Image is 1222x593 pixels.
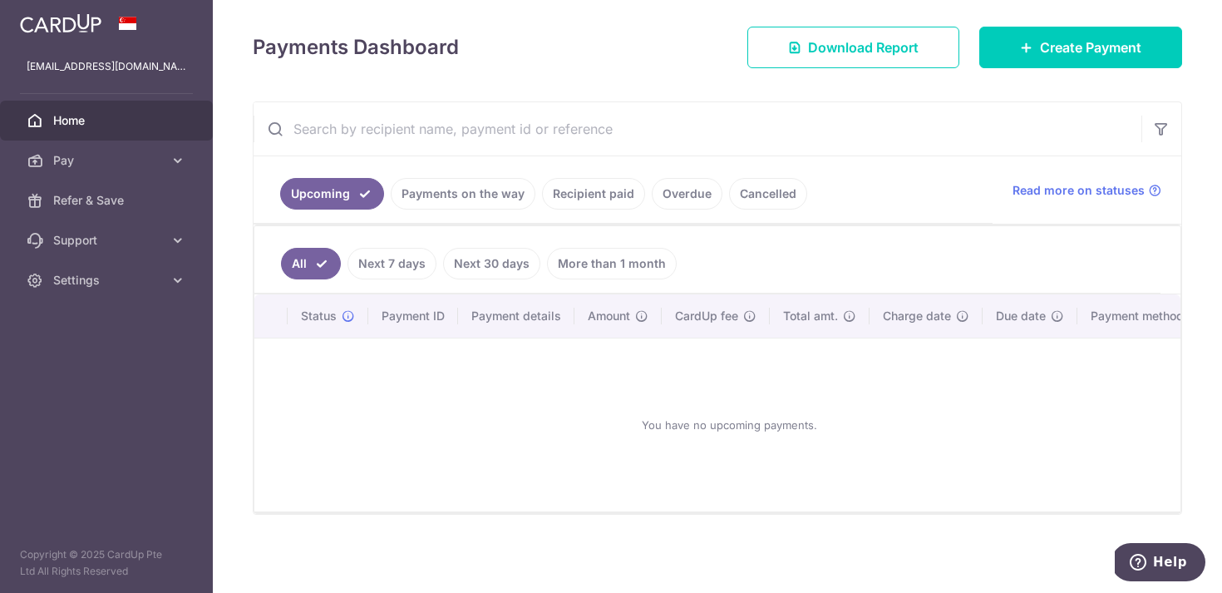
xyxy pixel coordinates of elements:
[542,178,645,210] a: Recipient paid
[1077,294,1204,338] th: Payment method
[301,308,337,324] span: Status
[281,248,341,279] a: All
[1013,182,1145,199] span: Read more on statuses
[547,248,677,279] a: More than 1 month
[53,272,163,289] span: Settings
[588,308,630,324] span: Amount
[458,294,574,338] th: Payment details
[443,248,540,279] a: Next 30 days
[1115,543,1205,585] iframe: Opens a widget where you can find more information
[253,32,459,62] h4: Payments Dashboard
[996,308,1046,324] span: Due date
[274,352,1184,498] div: You have no upcoming payments.
[53,112,163,129] span: Home
[53,152,163,169] span: Pay
[783,308,838,324] span: Total amt.
[1040,37,1141,57] span: Create Payment
[280,178,384,210] a: Upcoming
[979,27,1182,68] a: Create Payment
[27,58,186,75] p: [EMAIL_ADDRESS][DOMAIN_NAME]
[368,294,458,338] th: Payment ID
[20,13,101,33] img: CardUp
[1013,182,1161,199] a: Read more on statuses
[747,27,959,68] a: Download Report
[53,192,163,209] span: Refer & Save
[391,178,535,210] a: Payments on the way
[254,102,1141,156] input: Search by recipient name, payment id or reference
[883,308,951,324] span: Charge date
[729,178,807,210] a: Cancelled
[347,248,436,279] a: Next 7 days
[675,308,738,324] span: CardUp fee
[808,37,919,57] span: Download Report
[53,232,163,249] span: Support
[652,178,722,210] a: Overdue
